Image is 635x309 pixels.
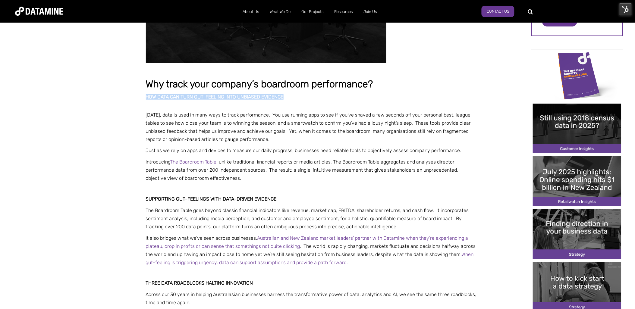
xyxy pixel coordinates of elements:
[146,112,472,142] span: [DATE], data is used in many ways to track performance. You use running apps to see if you’ve sha...
[296,4,329,20] a: Our Projects
[533,209,621,259] img: 20250403 Finding direction in your business data-1
[146,148,461,153] span: Just as we rely on apps and devices to measure our daily progress, businesses need reliable tools...
[146,235,468,249] a: Australian and New Zealand market leaders’ partner with Datamine when they’re experiencing a plat...
[619,3,632,16] img: HubSpot Tools Menu Toggle
[237,4,264,20] a: About Us
[482,6,514,17] a: Contact Us
[264,4,296,20] a: What We Do
[358,4,382,20] a: Join Us
[146,94,477,100] h2: How data can turn gut-feeling into unbiased evidence
[146,78,373,90] span: Why track your company’s boardroom performance?
[146,292,476,306] span: Across our 30 years in helping Australasian businesses harness the transformative power of data, ...
[146,158,477,183] p: Introducing , unlike traditional financial reports or media articles, The Boardroom Table aggrega...
[329,4,358,20] a: Resources
[533,51,621,100] img: www.datamine.comhubfsDatamine Guide PDFsDatamine Guide to Customer Segmentation cover web
[533,104,621,153] img: 20250711 Update your customer details with New Zealand 2023 census data-1
[146,235,476,266] span: It also bridges what we’ve seen across businesses. . The world is rapidly changing, markets fluct...
[170,159,217,165] a: The Boardroom Table
[146,196,277,202] span: Supporting gut-feelings with data-driven evidence
[533,156,621,206] img: 20250915 July 2025 highlights Online spending hits $1 billion in New Zealand-1
[146,280,253,286] span: Three data roadblocks halting innovation
[15,7,63,16] img: Datamine
[146,208,469,229] span: The Boardroom Table goes beyond classic financial indicators like revenue, market cap, EBITDA, sh...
